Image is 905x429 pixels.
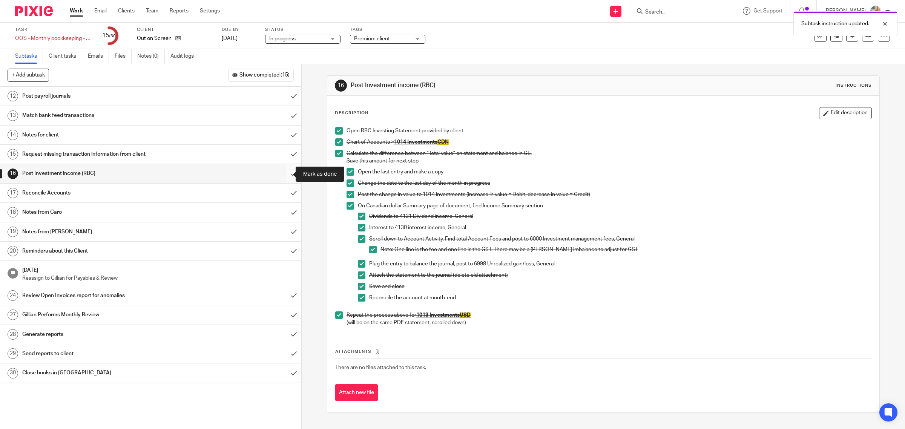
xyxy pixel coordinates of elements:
a: Subtasks [15,49,43,64]
p: (will be on the same PDF statement, scrolled down) [347,319,872,326]
h1: Post Investment income (RBC) [351,81,619,89]
h1: Review Open Invoices report for anomalies [22,290,193,301]
a: Notes (0) [137,49,165,64]
div: 12 [8,91,18,101]
h1: Close books in [GEOGRAPHIC_DATA] [22,367,193,378]
p: Subtask instruction updated. [801,20,869,28]
p: Open RBC Investing Statement provided by client [347,127,872,135]
span: USD [460,313,471,318]
h1: Send reports to client [22,348,193,359]
p: Interest to 4130 interest income, General [369,224,872,231]
label: Tags [350,27,425,33]
span: Show completed (15) [239,72,290,78]
h1: Notes from [PERSON_NAME] [22,226,193,237]
p: Note: One line is the fee and one line is the GST. There may be a [PERSON_NAME] imbalance to adju... [380,246,872,253]
h1: Generate reports [22,329,193,340]
h1: Match bank feed transactions [22,110,193,121]
h1: Notes for client [22,129,193,141]
div: 16 [8,169,18,179]
div: 16 [335,80,347,92]
p: Open the last entry and make a copy [358,168,872,176]
div: 20 [8,246,18,256]
img: Pixie [15,6,53,16]
u: 1014 Investments [394,139,449,145]
div: 15 [8,149,18,159]
div: Instructions [836,83,872,89]
p: Out on Screen [137,35,172,42]
button: Edit description [819,107,872,119]
p: Post the change in value to 1014 Investments (increase in value = Debit, decrease in value = Credit) [358,191,872,198]
p: Reconcile the account at month-end [369,294,872,302]
div: 29 [8,348,18,359]
h1: Gillian Performs Monthly Review [22,309,193,320]
span: In progress [269,36,296,41]
div: 17 [8,188,18,198]
label: Due by [222,27,256,33]
div: 19 [8,227,18,237]
a: Email [94,7,107,15]
button: Attach new file [335,384,378,401]
h1: [DATE] [22,265,294,274]
a: Team [146,7,158,15]
p: Reassign to Gillian for Payables & Review [22,274,294,282]
div: 14 [8,130,18,140]
p: Description [335,110,368,116]
a: Files [115,49,132,64]
p: On Canadian dollar Summary page of document, find Income Summary section [358,202,872,210]
p: Repeat the process above for [347,311,872,319]
span: CDN [437,139,449,145]
h1: Reminders about this Client [22,245,193,257]
div: OOS - Monthly bookkeeping - July [15,35,90,42]
p: Dividends to 4131 Dividend income, General [369,213,872,220]
p: Save this amount for next step [347,157,872,165]
div: 18 [8,207,18,218]
span: Attachments [335,349,371,354]
a: Client tasks [49,49,82,64]
div: 24 [8,290,18,301]
a: Settings [200,7,220,15]
button: + Add subtask [8,69,49,81]
h1: Reconcile Accounts [22,187,193,199]
a: Work [70,7,83,15]
label: Client [137,27,212,33]
a: Emails [88,49,109,64]
small: /30 [109,34,116,38]
label: Status [265,27,341,33]
p: Chart of Accounts > [347,138,872,146]
p: Calculate the difference between "Total value" on statement and balance in GL. [347,150,872,157]
h1: Notes from Caro [22,207,193,218]
p: Scroll down to Account Activity. Find total Account Fees and post to 6000 Investment management f... [369,235,872,243]
a: Clients [118,7,135,15]
h1: Post payroll journals [22,90,193,102]
p: Save and close [369,283,872,290]
div: 28 [8,329,18,340]
div: 30 [8,368,18,378]
span: There are no files attached to this task. [335,365,426,370]
h1: Post Investment income (RBC) [22,168,193,179]
a: Audit logs [170,49,199,64]
h1: Request missing transaction information from client [22,149,193,160]
label: Task [15,27,90,33]
span: [DATE] [222,36,238,41]
img: MIC.jpg [870,5,882,17]
div: 13 [8,110,18,121]
button: Show completed (15) [228,69,294,81]
p: Plug the entry to balance the journal, post to 6998 Unrealized gain/loss, General [369,260,872,268]
a: Reports [170,7,189,15]
span: Premium client [354,36,390,41]
p: Change the date to the last day of the month in progress [358,179,872,187]
div: 27 [8,309,18,320]
u: 1013 Investments [416,313,471,318]
p: Attach the statement to the journal (delete old attachment) [369,271,872,279]
div: 15 [102,31,116,40]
